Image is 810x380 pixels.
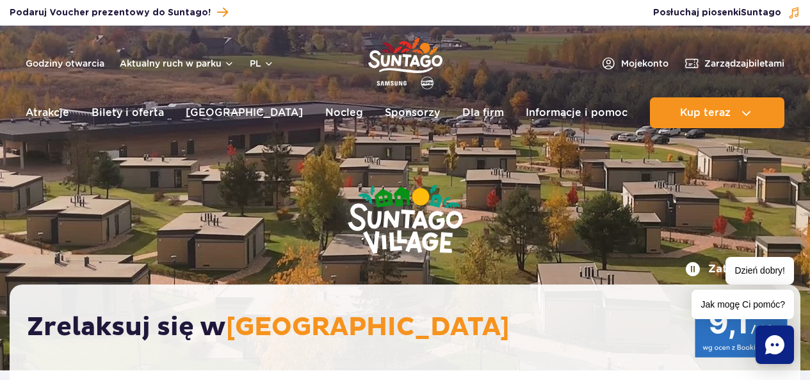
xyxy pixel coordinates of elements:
[653,6,781,19] span: Posłuchaj piosenki
[120,58,234,69] button: Aktualny ruch w parku
[26,97,69,128] a: Atrakcje
[650,97,784,128] button: Kup teraz
[462,97,504,128] a: Dla firm
[26,57,104,70] a: Godziny otwarcia
[526,97,628,128] a: Informacje i pomoc
[685,261,788,277] button: Zatrzymaj film
[601,56,668,71] a: Mojekonto
[756,326,794,364] div: Chat
[226,311,510,343] span: [GEOGRAPHIC_DATA]
[296,135,514,306] img: Suntago Village
[186,97,303,128] a: [GEOGRAPHIC_DATA]
[92,97,164,128] a: Bilety i oferta
[325,97,363,128] a: Nocleg
[368,32,442,91] a: Park of Poland
[10,4,228,21] a: Podaruj Voucher prezentowy do Suntago!
[692,290,794,319] span: Jak mogę Ci pomóc?
[695,297,788,358] img: 9,1/10 wg ocen z Booking.com
[704,57,784,70] span: Zarządzaj biletami
[621,57,668,70] span: Moje konto
[10,6,211,19] span: Podaruj Voucher prezentowy do Suntago!
[27,311,796,343] h2: Zrelaksuj się w
[725,257,794,285] span: Dzień dobry!
[385,97,440,128] a: Sponsorzy
[684,56,784,71] a: Zarządzajbiletami
[741,8,781,17] span: Suntago
[250,57,274,70] button: pl
[680,107,731,119] span: Kup teraz
[653,6,800,19] button: Posłuchaj piosenkiSuntago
